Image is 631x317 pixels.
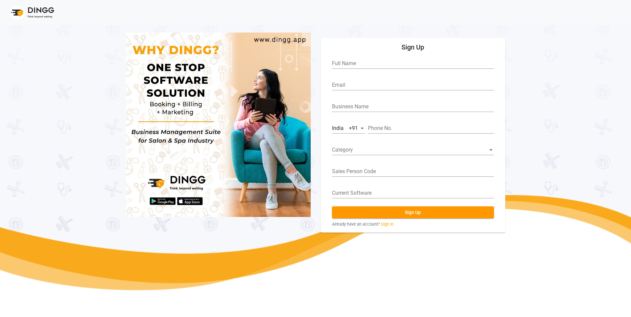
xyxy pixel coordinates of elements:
h5: Sign Up [326,43,500,51]
span: Sign Up [405,210,421,215]
button: Sign Up [332,206,494,218]
a: Sign in [381,221,394,227]
span: Already have an account? [332,221,380,227]
input: current software (if any) [332,190,494,196]
span: India +91 [332,125,358,131]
